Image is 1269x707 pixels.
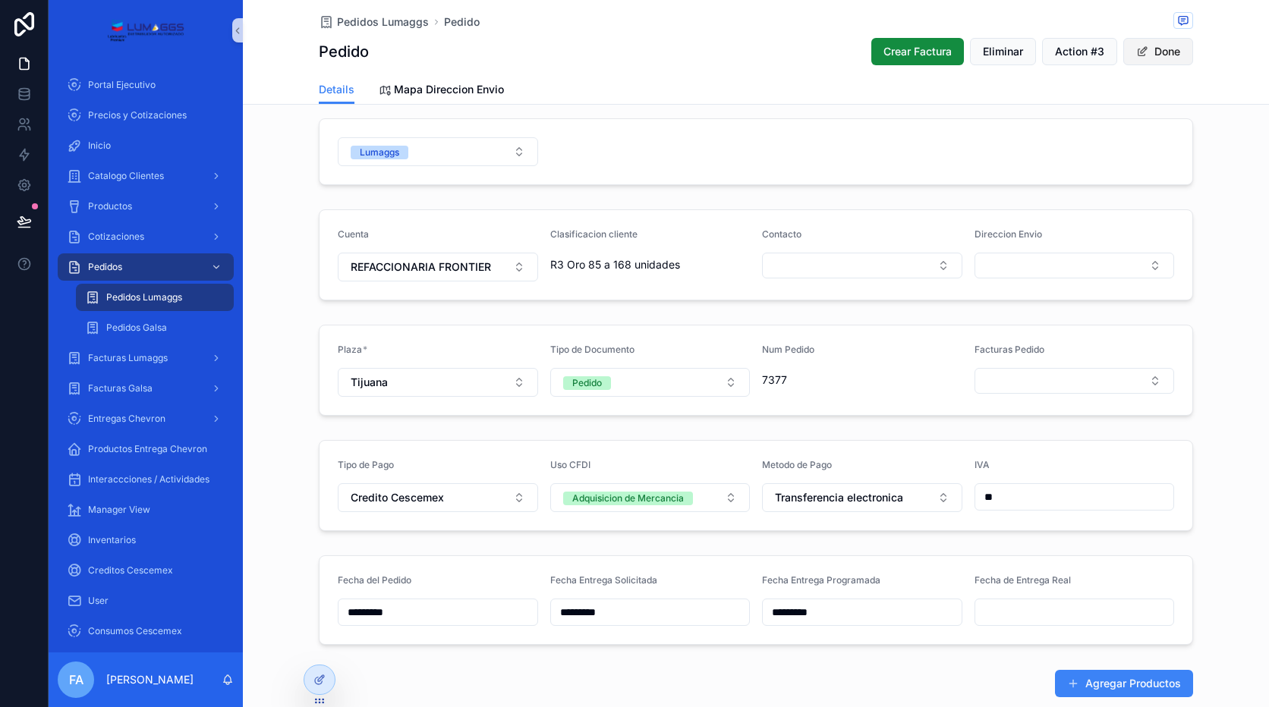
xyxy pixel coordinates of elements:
span: Crear Factura [883,44,952,59]
span: Manager View [88,504,150,516]
a: Entregas Chevron [58,405,234,432]
button: Select Button [975,253,1175,278]
span: Fecha del Pedido [338,574,411,586]
button: Select Button [762,253,962,278]
img: App logo [107,18,184,42]
span: Precios y Cotizaciones [88,109,187,121]
span: Direccion Envio [975,228,1042,240]
a: Inventarios [58,526,234,554]
span: Transferencia electronica [775,490,903,505]
span: Credito Cescemex [351,490,444,505]
span: Uso CFDI [550,459,590,470]
span: REFACCIONARIA FRONTIER [351,259,491,275]
a: Manager View [58,496,234,523]
a: Consumos Cescemex [58,617,234,645]
span: Num Pedido [762,344,814,355]
span: Productos Entrega Chevron [88,443,207,455]
a: Pedido [444,14,480,30]
a: Pedidos Lumaggs [76,284,234,311]
div: Adquisicion de Mercancia [572,492,684,505]
span: Eliminar [983,44,1023,59]
span: Productos [88,200,132,212]
button: Select Button [550,483,751,512]
a: Productos [58,193,234,220]
span: Consumos Cescemex [88,625,182,637]
span: Fecha de Entrega Real [975,574,1071,586]
a: Catalogo Clientes [58,162,234,190]
button: Select Button [338,253,538,281]
span: Facturas Pedido [975,344,1044,355]
button: Eliminar [970,38,1036,65]
span: Tipo de Documento [550,344,634,355]
span: 7377 [762,372,962,388]
span: User [88,595,109,607]
a: User [58,587,234,614]
span: Facturas Galsa [88,382,153,394]
span: Contacto [762,228,801,240]
a: Creditos Cescemex [58,557,234,584]
span: Fecha Entrega Solicitada [550,574,657,586]
span: Cotizaciones [88,231,144,243]
span: Fecha Entrega Programada [762,574,880,586]
button: Select Button [338,137,538,166]
div: scrollable content [49,61,243,652]
a: Facturas Galsa [58,375,234,402]
a: Productos Entrega Chevron [58,435,234,463]
span: Details [319,82,354,97]
span: Inventarios [88,534,136,546]
span: Cuenta [338,228,369,240]
span: Pedidos Galsa [106,322,167,334]
a: Inicio [58,132,234,159]
a: Precios y Cotizaciones [58,102,234,129]
span: Tipo de Pago [338,459,394,470]
div: Lumaggs [360,146,399,159]
button: Agregar Productos [1055,670,1193,697]
p: [PERSON_NAME] [106,672,194,687]
button: Select Button [338,483,538,512]
button: Select Button [338,368,538,397]
span: Portal Ejecutivo [88,79,156,91]
button: Action #3 [1042,38,1117,65]
div: Pedido [572,376,602,390]
span: Tijuana [351,375,388,390]
span: Pedidos Lumaggs [337,14,429,30]
a: Pedidos [58,253,234,281]
a: Facturas Lumaggs [58,344,234,372]
button: Done [1123,38,1193,65]
button: Crear Factura [871,38,964,65]
span: Plaza [338,344,362,355]
span: Catalogo Clientes [88,170,164,182]
a: Portal Ejecutivo [58,71,234,99]
a: Mapa Direccion Envio [379,76,504,106]
button: Select Button [550,368,751,397]
span: FA [69,671,83,689]
a: Interaccciones / Actividades [58,466,234,493]
a: Pedidos Galsa [76,314,234,341]
span: R3 Oro 85 a 168 unidades [550,257,680,272]
a: Pedidos Lumaggs [319,14,429,30]
span: Interaccciones / Actividades [88,473,209,485]
span: Creditos Cescemex [88,564,173,577]
a: Details [319,76,354,105]
span: IVA [975,459,990,470]
button: Select Button [762,483,962,512]
span: Metodo de Pago [762,459,832,470]
span: Pedidos [88,261,122,273]
span: Entregas Chevron [88,413,165,425]
span: Action #3 [1055,44,1104,59]
a: Cotizaciones [58,223,234,250]
span: Mapa Direccion Envio [394,82,504,97]
span: Clasificacion cliente [550,228,638,240]
h1: Pedido [319,41,369,62]
span: Facturas Lumaggs [88,352,168,364]
span: Pedidos Lumaggs [106,291,182,303]
button: Select Button [975,368,1175,394]
span: Inicio [88,140,111,152]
